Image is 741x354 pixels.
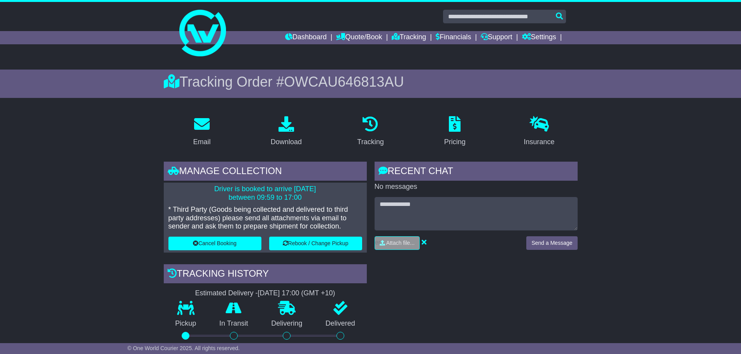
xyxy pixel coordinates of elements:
[285,31,327,44] a: Dashboard
[258,289,335,298] div: [DATE] 17:00 (GMT +10)
[526,236,577,250] button: Send a Message
[168,206,362,231] p: * Third Party (Goods being collected and delivered to third party addresses) please send all atta...
[260,319,314,328] p: Delivering
[128,345,240,351] span: © One World Courier 2025. All rights reserved.
[269,237,362,250] button: Rebook / Change Pickup
[352,113,389,150] a: Tracking
[444,137,466,147] div: Pricing
[481,31,512,44] a: Support
[193,137,210,147] div: Email
[522,31,556,44] a: Settings
[314,319,367,328] p: Delivered
[164,319,208,328] p: Pickup
[271,137,302,147] div: Download
[188,113,215,150] a: Email
[168,237,261,250] button: Cancel Booking
[266,113,307,150] a: Download
[208,319,260,328] p: In Transit
[164,264,367,285] div: Tracking history
[436,31,471,44] a: Financials
[357,137,384,147] div: Tracking
[164,73,578,90] div: Tracking Order #
[519,113,560,150] a: Insurance
[375,183,578,191] p: No messages
[439,113,471,150] a: Pricing
[164,162,367,183] div: Manage collection
[284,74,404,90] span: OWCAU646813AU
[168,185,362,202] p: Driver is booked to arrive [DATE] between 09:59 to 17:00
[524,137,555,147] div: Insurance
[392,31,426,44] a: Tracking
[336,31,382,44] a: Quote/Book
[164,289,367,298] div: Estimated Delivery -
[375,162,578,183] div: RECENT CHAT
